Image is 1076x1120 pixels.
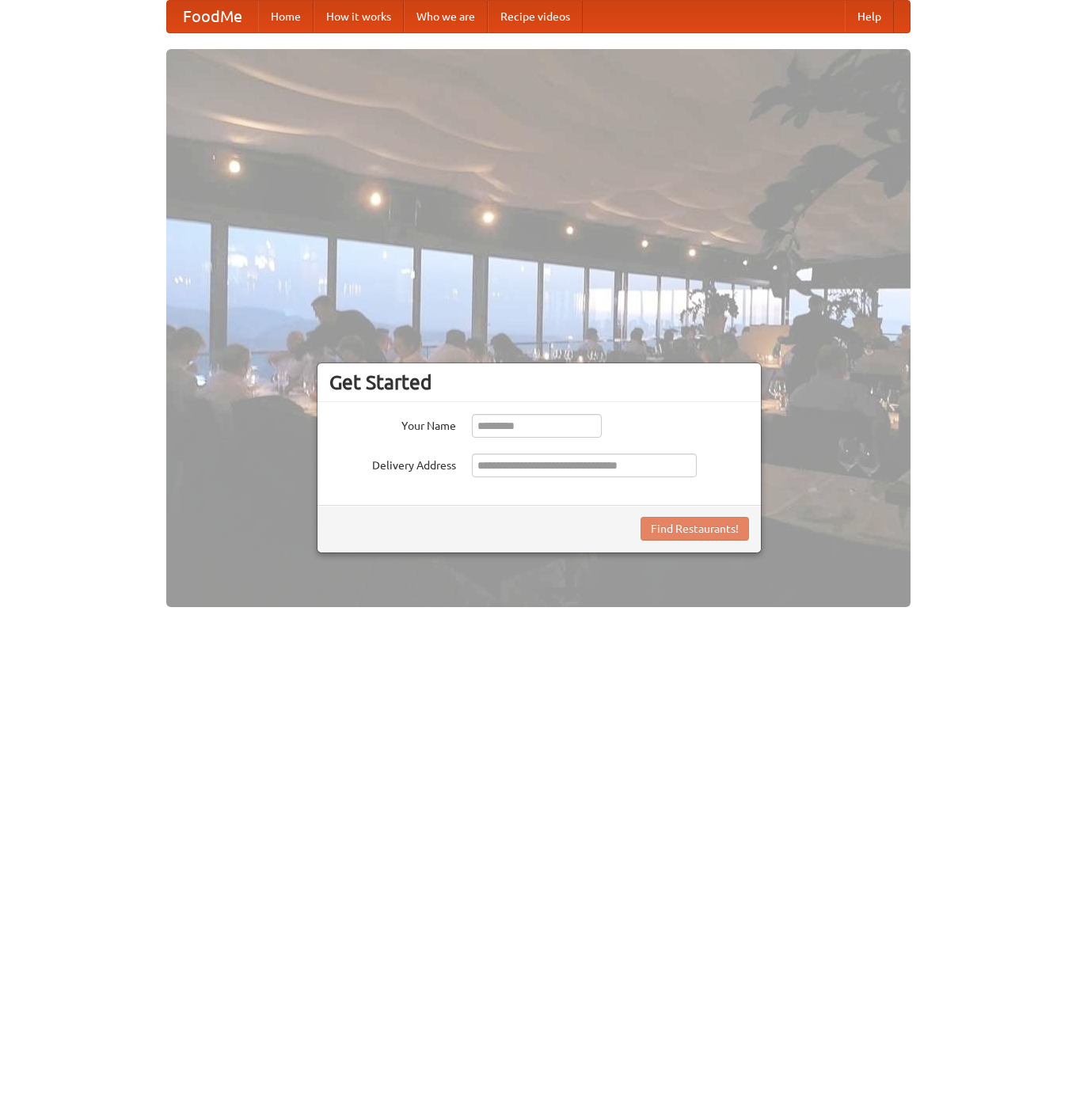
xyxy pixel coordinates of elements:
[329,454,456,473] label: Delivery Address
[314,1,404,32] a: How it works
[488,1,583,32] a: Recipe videos
[845,1,894,32] a: Help
[258,1,314,32] a: Home
[404,1,488,32] a: Who we are
[641,517,749,541] button: Find Restaurants!
[167,1,258,32] a: FoodMe
[329,414,456,434] label: Your Name
[329,370,749,394] h3: Get Started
